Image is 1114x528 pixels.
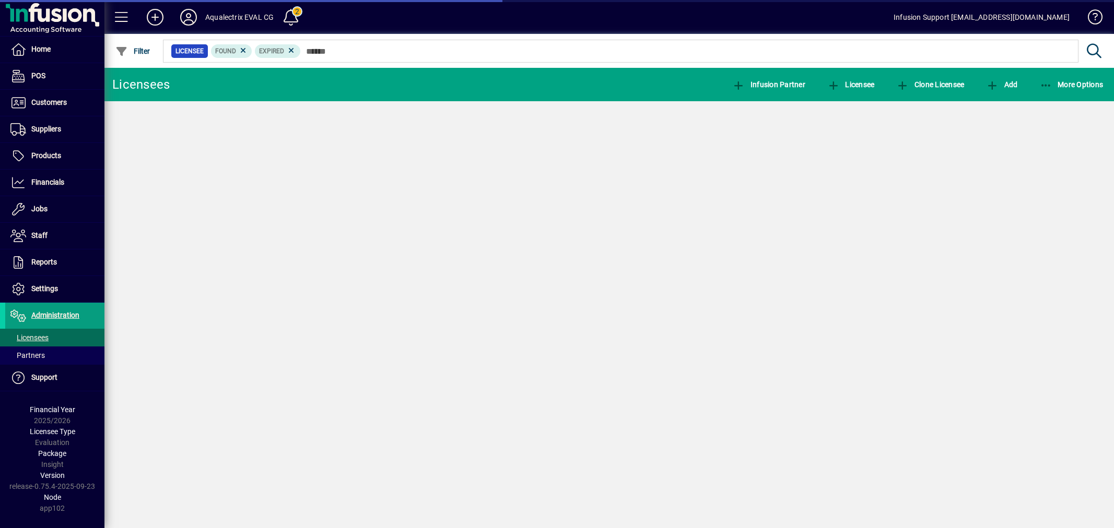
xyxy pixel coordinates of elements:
span: Licensees [10,333,49,342]
button: More Options [1037,75,1106,94]
span: Licensee Type [30,427,75,436]
span: Financial Year [30,405,75,414]
div: Licensees [112,76,170,93]
span: Partners [10,351,45,359]
span: More Options [1040,80,1104,89]
a: Licensees [5,329,104,346]
a: Suppliers [5,116,104,142]
span: Expired [259,47,284,55]
span: Filter [115,47,150,55]
mat-chip: Found Status: Found [211,44,252,58]
a: POS [5,63,104,89]
a: Home [5,37,104,63]
a: Jobs [5,196,104,222]
a: Knowledge Base [1080,2,1101,36]
button: Add [983,75,1020,94]
span: Administration [31,311,79,319]
span: Home [31,45,51,53]
button: Clone Licensee [894,75,967,94]
div: Aqualectrix EVAL CG [205,9,274,26]
span: Staff [31,231,48,239]
a: Settings [5,276,104,302]
button: Add [138,8,172,27]
mat-chip: Expiry status: Expired [255,44,300,58]
span: Package [38,449,66,458]
span: Suppliers [31,125,61,133]
span: Jobs [31,205,48,213]
a: Support [5,365,104,391]
a: Financials [5,170,104,196]
span: Products [31,151,61,160]
a: Reports [5,249,104,275]
span: Settings [31,284,58,293]
button: Licensee [825,75,877,94]
span: Reports [31,258,57,266]
a: Customers [5,90,104,116]
span: Found [215,47,236,55]
a: Partners [5,346,104,364]
span: Licensee [175,46,204,56]
span: Financials [31,178,64,186]
div: Infusion Support [EMAIL_ADDRESS][DOMAIN_NAME] [894,9,1070,26]
button: Filter [113,42,153,61]
span: Licensee [827,80,875,89]
span: Customers [31,98,67,106]
span: Add [986,80,1017,89]
button: Infusion Partner [730,75,808,94]
span: Node [44,493,61,501]
span: Version [40,471,65,479]
span: Clone Licensee [896,80,964,89]
a: Staff [5,223,104,249]
button: Profile [172,8,205,27]
span: Support [31,373,57,381]
a: Products [5,143,104,169]
span: POS [31,71,45,80]
span: Infusion Partner [732,80,805,89]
